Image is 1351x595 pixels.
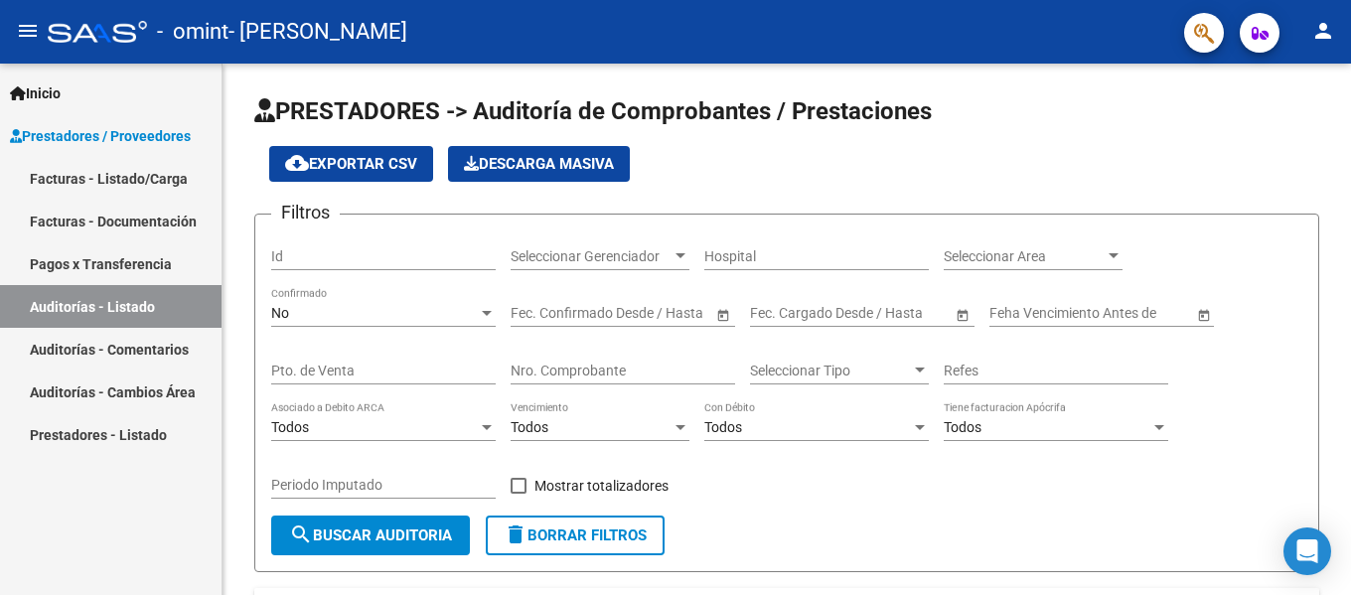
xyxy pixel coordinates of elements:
span: No [271,305,289,321]
span: Descarga Masiva [464,155,614,173]
span: Exportar CSV [285,155,417,173]
mat-icon: delete [504,522,527,546]
span: Borrar Filtros [504,526,647,544]
app-download-masive: Descarga masiva de comprobantes (adjuntos) [448,146,630,182]
span: Seleccionar Tipo [750,363,911,379]
button: Exportar CSV [269,146,433,182]
mat-icon: search [289,522,313,546]
input: Fecha fin [600,305,697,322]
span: Buscar Auditoria [289,526,452,544]
h3: Filtros [271,199,340,226]
mat-icon: person [1311,19,1335,43]
button: Open calendar [712,304,733,325]
mat-icon: menu [16,19,40,43]
input: Fecha fin [839,305,937,322]
button: Borrar Filtros [486,516,665,555]
button: Open calendar [1193,304,1214,325]
span: Todos [271,419,309,435]
input: Fecha inicio [750,305,823,322]
mat-icon: cloud_download [285,151,309,175]
input: Fecha inicio [511,305,583,322]
span: Todos [944,419,981,435]
span: - omint [157,10,228,54]
span: - [PERSON_NAME] [228,10,407,54]
div: Open Intercom Messenger [1283,527,1331,575]
span: Prestadores / Proveedores [10,125,191,147]
span: PRESTADORES -> Auditoría de Comprobantes / Prestaciones [254,97,932,125]
span: Seleccionar Gerenciador [511,248,672,265]
span: Todos [704,419,742,435]
button: Open calendar [952,304,973,325]
span: Mostrar totalizadores [534,474,669,498]
span: Todos [511,419,548,435]
button: Descarga Masiva [448,146,630,182]
span: Inicio [10,82,61,104]
button: Buscar Auditoria [271,516,470,555]
span: Seleccionar Area [944,248,1105,265]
